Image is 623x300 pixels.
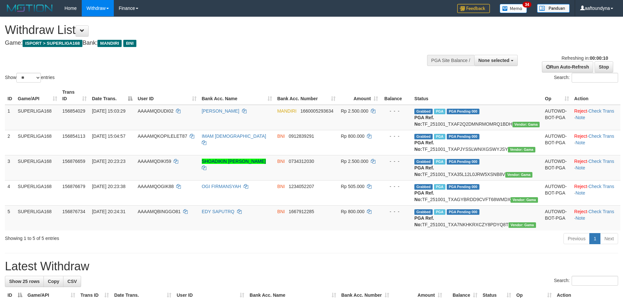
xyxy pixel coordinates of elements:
[434,209,445,215] span: Marked by aafsoycanthlai
[135,86,199,105] th: User ID: activate to sort column ascending
[576,190,585,196] a: Note
[5,40,409,46] h4: Game: Bank:
[5,260,618,273] h1: Latest Withdraw
[5,205,15,230] td: 5
[5,276,44,287] a: Show 25 rows
[277,184,285,189] span: BNI
[89,86,135,105] th: Date Trans.: activate to sort column descending
[92,184,125,189] span: [DATE] 20:23:38
[97,40,122,47] span: MANDIRI
[576,140,585,145] a: Note
[511,197,538,203] span: Vendor URL: https://trx31.1velocity.biz
[572,155,620,180] td: · ·
[509,222,536,228] span: Vendor URL: https://trx31.1velocity.biz
[5,180,15,205] td: 4
[341,134,364,139] span: Rp 800.000
[447,184,479,190] span: PGA Pending
[414,190,434,202] b: PGA Ref. No:
[434,159,445,165] span: Marked by aafsoycanthlai
[412,155,542,180] td: TF_251001_TXA35L12L0JRW5XSNB8V
[289,209,314,214] span: Copy 1667912285 to clipboard
[427,55,474,66] div: PGA Site Balance /
[48,279,59,284] span: Copy
[67,279,77,284] span: CSV
[15,86,60,105] th: Game/API: activate to sort column ascending
[414,184,433,190] span: Grabbed
[588,209,614,214] a: Check Trans
[574,184,587,189] a: Reject
[199,86,275,105] th: Bank Acc. Name: activate to sort column ascending
[542,86,571,105] th: Op: activate to sort column ascending
[289,159,314,164] span: Copy 0734312030 to clipboard
[202,159,266,164] a: SHOADIKIN [PERSON_NAME]
[572,180,620,205] td: · ·
[289,134,314,139] span: Copy 0912839291 to clipboard
[62,159,85,164] span: 156876659
[63,276,81,287] a: CSV
[434,184,445,190] span: Marked by aafsoycanthlai
[576,215,585,221] a: Note
[62,184,85,189] span: 156876679
[138,108,174,114] span: AAAAMQDUDI02
[414,209,433,215] span: Grabbed
[92,134,125,139] span: [DATE] 15:04:57
[414,159,433,165] span: Grabbed
[600,233,618,244] a: Next
[478,58,510,63] span: None selected
[202,134,266,139] a: IMAM [DEMOGRAPHIC_DATA]
[572,73,618,83] input: Search:
[572,105,620,130] td: · ·
[338,86,381,105] th: Amount: activate to sort column ascending
[589,233,600,244] a: 1
[574,209,587,214] a: Reject
[23,40,82,47] span: ISPORT > SUPERLIGA168
[412,86,542,105] th: Status
[537,4,570,13] img: panduan.png
[341,108,368,114] span: Rp 2.500.000
[123,40,136,47] span: BNI
[15,180,60,205] td: SUPERLIGA168
[92,108,125,114] span: [DATE] 15:03:29
[595,61,613,72] a: Stop
[412,105,542,130] td: TF_251001_TXAF2Q2DMNRMOMRQ1BDH
[572,130,620,155] td: · ·
[474,55,518,66] button: None selected
[414,215,434,227] b: PGA Ref. No:
[574,159,587,164] a: Reject
[15,105,60,130] td: SUPERLIGA168
[542,61,593,72] a: Run Auto-Refresh
[300,108,333,114] span: Copy 1660005293634 to clipboard
[574,134,587,139] a: Reject
[5,155,15,180] td: 3
[523,2,531,8] span: 34
[500,4,527,13] img: Button%20Memo.svg
[202,209,234,214] a: EDY SAPUTRQ
[554,73,618,83] label: Search:
[542,130,571,155] td: AUTOWD-BOT-PGA
[447,134,479,139] span: PGA Pending
[590,55,608,61] strong: 00:00:10
[15,205,60,230] td: SUPERLIGA168
[43,276,63,287] a: Copy
[383,133,409,139] div: - - -
[414,109,433,114] span: Grabbed
[588,108,614,114] a: Check Trans
[60,86,90,105] th: Trans ID: activate to sort column ascending
[62,108,85,114] span: 156854029
[15,130,60,155] td: SUPERLIGA168
[5,24,409,37] h1: Withdraw List
[138,159,171,164] span: AAAAMQDIKI59
[9,279,40,284] span: Show 25 rows
[554,276,618,286] label: Search:
[542,180,571,205] td: AUTOWD-BOT-PGA
[275,86,338,105] th: Bank Acc. Number: activate to sort column ascending
[505,172,533,178] span: Vendor URL: https://trx31.1velocity.biz
[277,159,285,164] span: BNI
[588,184,614,189] a: Check Trans
[588,134,614,139] a: Check Trans
[414,140,434,152] b: PGA Ref. No:
[277,134,285,139] span: BNI
[289,184,314,189] span: Copy 1234052207 to clipboard
[447,109,479,114] span: PGA Pending
[62,209,85,214] span: 156876734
